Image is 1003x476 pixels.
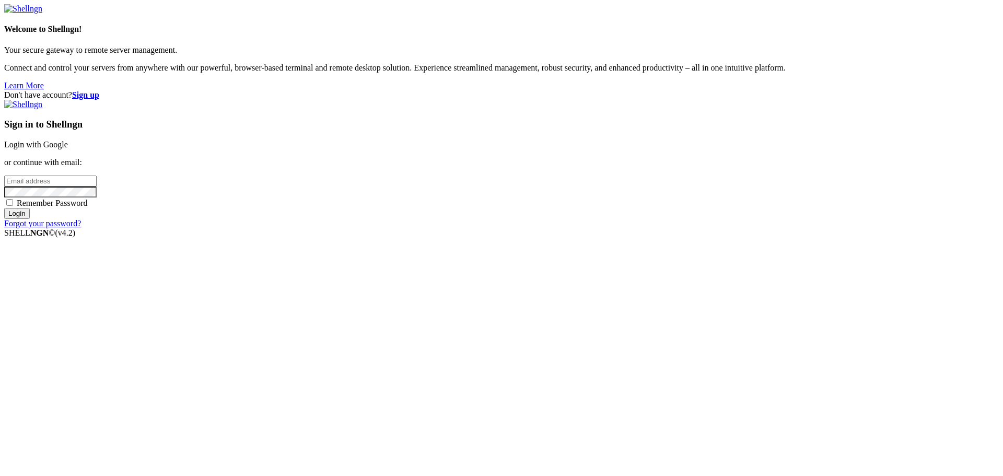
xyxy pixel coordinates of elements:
h4: Welcome to Shellngn! [4,25,999,34]
span: SHELL © [4,228,75,237]
h3: Sign in to Shellngn [4,119,999,130]
a: Login with Google [4,140,68,149]
img: Shellngn [4,100,42,109]
b: NGN [30,228,49,237]
a: Forgot your password? [4,219,81,228]
div: Don't have account? [4,90,999,100]
span: Remember Password [17,199,88,207]
input: Login [4,208,30,219]
a: Learn More [4,81,44,90]
p: Connect and control your servers from anywhere with our powerful, browser-based terminal and remo... [4,63,999,73]
input: Email address [4,176,97,187]
img: Shellngn [4,4,42,14]
a: Sign up [72,90,99,99]
p: Your secure gateway to remote server management. [4,45,999,55]
input: Remember Password [6,199,13,206]
span: 4.2.0 [55,228,76,237]
p: or continue with email: [4,158,999,167]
